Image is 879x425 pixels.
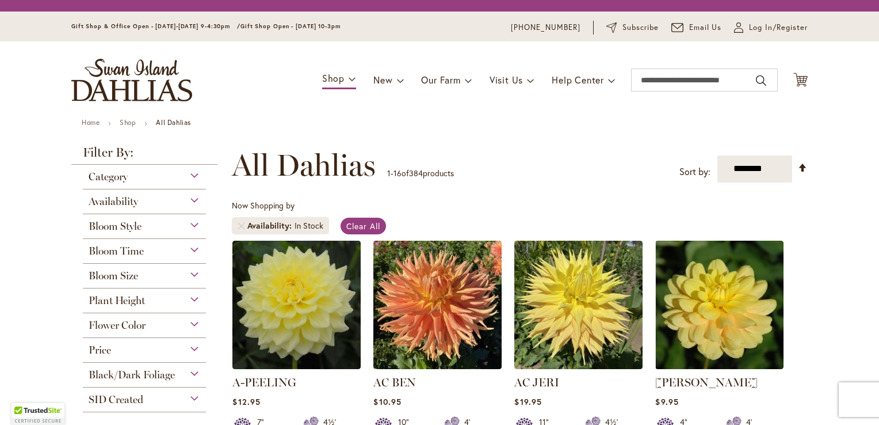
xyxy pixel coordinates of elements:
[655,396,678,407] span: $9.95
[421,74,460,86] span: Our Farm
[240,22,341,30] span: Gift Shop Open - [DATE] 10-3pm
[514,361,643,371] a: AC Jeri
[387,168,391,179] span: 1
[373,375,416,389] a: AC BEN
[622,22,659,33] span: Subscribe
[89,270,138,282] span: Bloom Size
[89,393,143,406] span: SID Created
[120,118,136,127] a: Shop
[387,164,454,183] p: - of products
[156,118,191,127] strong: All Dahlias
[247,220,295,232] span: Availability
[606,22,659,33] a: Subscribe
[89,369,175,381] span: Black/Dark Foliage
[409,168,423,179] span: 384
[514,375,559,389] a: AC JERI
[552,74,604,86] span: Help Center
[373,241,502,369] img: AC BEN
[373,396,401,407] span: $10.95
[71,146,217,165] strong: Filter By:
[89,195,138,208] span: Availability
[89,170,128,183] span: Category
[71,22,240,30] span: Gift Shop & Office Open - [DATE]-[DATE] 9-4:30pm /
[232,361,361,371] a: A-Peeling
[232,241,361,369] img: A-Peeling
[514,241,643,369] img: AC Jeri
[734,22,808,33] a: Log In/Register
[9,384,41,416] iframe: Launch Accessibility Center
[82,118,100,127] a: Home
[322,72,345,84] span: Shop
[89,294,145,307] span: Plant Height
[749,22,808,33] span: Log In/Register
[232,200,295,211] span: Now Shopping by
[679,161,710,183] label: Sort by:
[89,344,111,356] span: Price
[295,220,323,232] div: In Stock
[514,396,541,407] span: $19.95
[756,71,766,90] button: Search
[71,59,192,101] a: store logo
[346,221,380,232] span: Clear All
[511,22,580,33] a: [PHONE_NUMBER]
[89,245,144,257] span: Bloom Time
[373,74,392,86] span: New
[689,22,722,33] span: Email Us
[490,74,523,86] span: Visit Us
[655,241,784,369] img: AHOY MATEY
[373,361,502,371] a: AC BEN
[232,148,376,183] span: All Dahlias
[232,396,260,407] span: $12.95
[232,375,296,389] a: A-PEELING
[655,375,758,389] a: [PERSON_NAME]
[393,168,402,179] span: 16
[655,361,784,371] a: AHOY MATEY
[89,220,142,233] span: Bloom Style
[238,222,244,229] a: Remove Availability In Stock
[89,319,146,332] span: Flower Color
[341,218,386,234] a: Clear All
[671,22,722,33] a: Email Us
